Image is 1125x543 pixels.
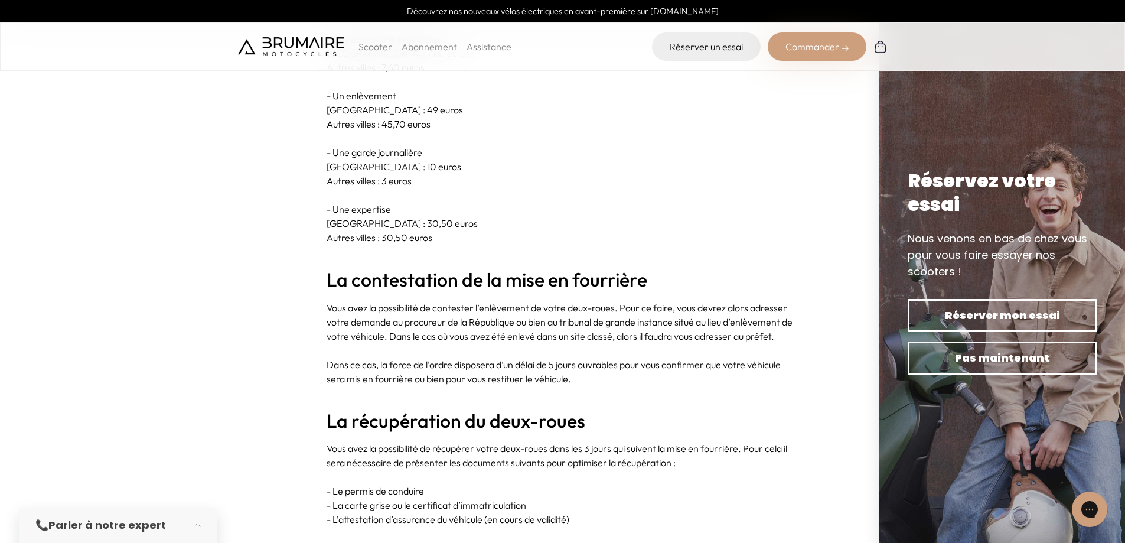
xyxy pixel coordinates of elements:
div: Commander [768,32,866,61]
strong: La récupération du deux-roues [327,409,585,433]
p: - Un enlèvement [327,89,799,103]
p: Autres villes : 45,70 euros [327,117,799,131]
a: Abonnement [402,41,457,53]
p: [GEOGRAPHIC_DATA] : 49 euros [327,103,799,117]
p: [GEOGRAPHIC_DATA] : 30,50 euros [327,216,799,230]
p: Scooter [358,40,392,54]
img: Brumaire Motocycles [238,37,344,56]
iframe: Gorgias live chat messenger [1066,487,1113,531]
p: [GEOGRAPHIC_DATA] : 10 euros [327,160,799,174]
p: - Une garde journalière [327,145,799,160]
p: - Une expertise [327,202,799,216]
img: right-arrow-2.png [842,45,849,52]
p: Vous avez la possibilité de contester l’enlèvement de votre deux-roues. Pour ce faire, vous devre... [327,301,799,343]
p: Vous avez la possibilité de récupérer votre deux-roues dans les 3 jours qui suivent la mise en fo... [327,441,799,470]
p: - L’attestation d’assurance du véhicule (en cours de validité) [327,512,799,526]
p: - Le permis de conduire [327,484,799,498]
strong: La contestation de la mise en fourrière [327,268,647,291]
p: Autres villes : 3 euros [327,174,799,188]
img: Panier [873,40,888,54]
p: - La carte grise ou le certificat d’immatriculation [327,498,799,512]
p: Dans ce cas, la force de l’ordre disposera d’un délai de 5 jours ouvrables pour vous confirmer qu... [327,357,799,386]
a: Assistance [467,41,511,53]
a: Réserver un essai [652,32,761,61]
p: Autres villes : 30,50 euros [327,230,799,245]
